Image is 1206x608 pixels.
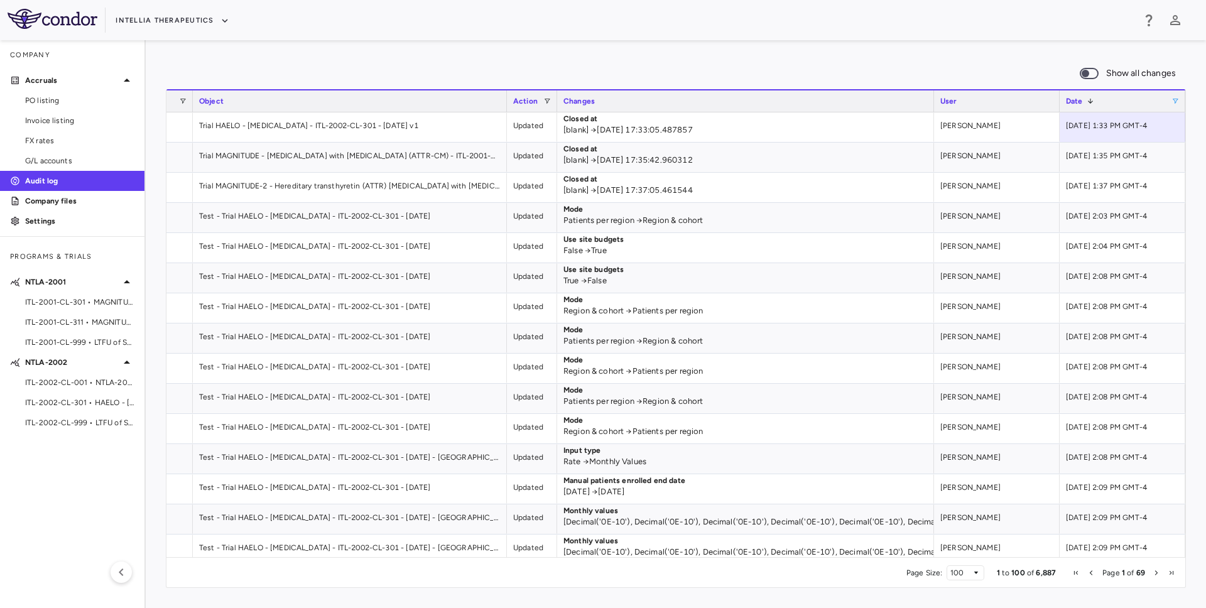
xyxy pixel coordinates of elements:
span: ITL-2001-CL-999 • LTFU of Subjects Dosed With NTLA-2001 [25,337,134,348]
div: Updated [507,323,557,353]
span: ITL-2002-CL-999 • LTFU of Subjects Treated with NTLA 2002 [25,417,134,428]
span: of [1127,568,1134,577]
div: [PERSON_NAME] [934,414,1060,443]
span: of [1027,568,1034,577]
p: Region & cohort → Patients per region [563,366,928,377]
span: 6,887 [1036,568,1056,577]
p: Company files [25,195,134,207]
div: Test - Trial HAELO - [MEDICAL_DATA] - ITL-2002-CL-301 - [DATE] [193,323,507,353]
div: [PERSON_NAME] [934,293,1060,323]
p: Patients per region → Region & cohort [563,335,928,347]
div: Updated [507,293,557,323]
p: NTLA-2001 [25,276,119,288]
span: Date [1066,97,1083,106]
div: Test - Trial HAELO - [MEDICAL_DATA] - ITL-2002-CL-301 - [DATE] - [GEOGRAPHIC_DATA] - Patient Enro... [193,444,507,474]
div: 100 [950,568,972,577]
p: NTLA-2002 [25,357,119,368]
p: Audit log [25,175,134,187]
p: Closed at [563,143,928,155]
span: Changes [563,97,595,106]
div: [PERSON_NAME] [934,263,1060,293]
div: Updated [507,173,557,202]
div: Previous Page [1087,569,1095,577]
p: Closed at [563,173,928,185]
span: Action [513,97,538,106]
p: Input type [563,445,928,456]
div: [PERSON_NAME] [934,233,1060,263]
span: Page [1102,568,1120,577]
p: Mode [563,204,928,215]
p: True → False [563,275,928,286]
div: [DATE] 2:09 PM GMT-4 [1060,535,1185,564]
div: First Page [1072,569,1080,577]
div: Updated [507,112,557,142]
div: [PERSON_NAME] [934,323,1060,353]
div: Test - Trial HAELO - [MEDICAL_DATA] - ITL-2002-CL-301 - [DATE] [193,203,507,232]
p: Region & cohort → Patients per region [563,426,928,437]
span: 1 [1122,568,1125,577]
div: [DATE] 2:09 PM GMT-4 [1060,504,1185,534]
div: [DATE] 2:04 PM GMT-4 [1060,233,1185,263]
div: [DATE] 2:09 PM GMT-4 [1060,474,1185,504]
p: Patients per region → Region & cohort [563,396,928,407]
div: Test - Trial HAELO - [MEDICAL_DATA] - ITL-2002-CL-301 - [DATE] [193,263,507,293]
p: Mode [563,415,928,426]
div: Next Page [1153,569,1160,577]
div: Test - Trial HAELO - [MEDICAL_DATA] - ITL-2002-CL-301 - [DATE] [193,414,507,443]
div: Trial MAGNITUDE-2 - Hereditary transthyretin (ATTR) [MEDICAL_DATA] with [MEDICAL_DATA] - ITL-2001... [193,173,507,202]
div: [PERSON_NAME] [934,112,1060,142]
div: Updated [507,504,557,534]
div: [DATE] 2:08 PM GMT-4 [1060,263,1185,293]
span: User [940,97,957,106]
span: ITL-2002-CL-301 • HAELO - [MEDICAL_DATA] [25,397,134,408]
div: Updated [507,143,557,172]
div: Page Size: [906,568,943,577]
p: Mode [563,324,928,335]
p: Settings [25,215,134,227]
span: ITL-2001-CL-301 • MAGNITUDE - [MEDICAL_DATA] with [MEDICAL_DATA] (ATTR-CM) [25,296,134,308]
span: Show all changes [1106,67,1176,80]
p: Mode [563,294,928,305]
p: Use site budgets [563,264,928,275]
span: ITL-2001-CL-311 • MAGNITUDE-2 - Hereditary transthyretin (ATTR) [MEDICAL_DATA] with [MEDICAL_DATA] [25,317,134,328]
div: [PERSON_NAME] [934,203,1060,232]
div: [DATE] 2:08 PM GMT-4 [1060,384,1185,413]
p: Mode [563,354,928,366]
div: Updated [507,233,557,263]
p: Region & cohort → Patients per region [563,305,928,317]
div: Updated [507,263,557,293]
p: [Decimal('0E-10'), Decimal('0E-10'), Decimal('0E-10'), Decimal('0E-10'), Decimal('0E-10'), Decima... [563,546,928,558]
p: False → True [563,245,928,256]
div: Updated [507,474,557,504]
span: ITL-2002-CL-001 • NTLA-2002 Ph II - [MEDICAL_DATA] [25,377,134,388]
p: [DATE] → [DATE] [563,486,928,497]
div: [DATE] 2:08 PM GMT-4 [1060,293,1185,323]
div: Test - Trial HAELO - [MEDICAL_DATA] - ITL-2002-CL-301 - [DATE] - [GEOGRAPHIC_DATA] - Patient Enro... [193,504,507,534]
p: Accruals [25,75,119,86]
div: [DATE] 2:08 PM GMT-4 [1060,414,1185,443]
div: [DATE] 1:35 PM GMT-4 [1060,143,1185,172]
span: PO listing [25,95,134,106]
div: Updated [507,535,557,564]
p: Mode [563,384,928,396]
div: [PERSON_NAME] [934,535,1060,564]
div: Last Page [1168,569,1175,577]
span: Invoice listing [25,115,134,126]
p: [Decimal('0E-10'), Decimal('0E-10'), Decimal('0E-10'), Decimal('0E-10'), Decimal('0E-10'), Decima... [563,516,928,528]
div: [DATE] 1:37 PM GMT-4 [1060,173,1185,202]
span: 1 [997,568,1000,577]
span: 69 [1136,568,1145,577]
span: FX rates [25,135,134,146]
div: Test - Trial HAELO - [MEDICAL_DATA] - ITL-2002-CL-301 - [DATE] [193,233,507,263]
img: logo-full-BYUhSk78.svg [8,9,97,29]
div: Trial HAELO - [MEDICAL_DATA] - ITL-2002-CL-301 - [DATE] v1 [193,112,507,142]
div: [DATE] 2:03 PM GMT-4 [1060,203,1185,232]
div: Updated [507,203,557,232]
p: Monthly values [563,505,928,516]
div: [PERSON_NAME] [934,384,1060,413]
div: [DATE] 2:08 PM GMT-4 [1060,444,1185,474]
p: Patients per region → Region & cohort [563,215,928,226]
div: Trial MAGNITUDE - [MEDICAL_DATA] with [MEDICAL_DATA] (ATTR-CM) - ITL-2001-CL-301 - [DATE] v1 [193,143,507,172]
div: Updated [507,354,557,383]
div: [PERSON_NAME] [934,474,1060,504]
